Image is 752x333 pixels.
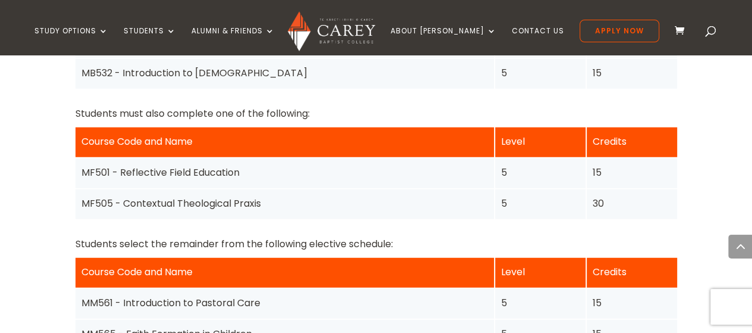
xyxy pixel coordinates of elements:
a: About [PERSON_NAME] [391,27,496,55]
img: Carey Baptist College [288,11,375,51]
div: 30 [593,195,671,211]
div: Course Code and Name [81,133,488,150]
div: 5 [501,65,580,81]
div: Level [501,264,580,280]
a: Contact Us [512,27,564,55]
a: Students [124,27,176,55]
div: Credits [593,264,671,280]
a: Apply Now [580,20,659,42]
p: Students must also complete one of the following: [75,105,677,122]
div: 15 [593,164,671,180]
div: 15 [593,295,671,311]
p: Students select the remainder from the following elective schedule: [75,236,677,252]
div: Course Code and Name [81,264,488,280]
div: 5 [501,164,580,180]
div: MM561 - Introduction to Pastoral Care [81,295,488,311]
div: 15 [593,65,671,81]
div: MF505 - Contextual Theological Praxis [81,195,488,211]
a: Alumni & Friends [191,27,275,55]
div: MB532 - Introduction to [DEMOGRAPHIC_DATA] [81,65,488,81]
div: Credits [593,133,671,150]
div: Level [501,133,580,150]
div: 5 [501,195,580,211]
a: Study Options [34,27,108,55]
div: MF501 - Reflective Field Education [81,164,488,180]
div: 5 [501,295,580,311]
